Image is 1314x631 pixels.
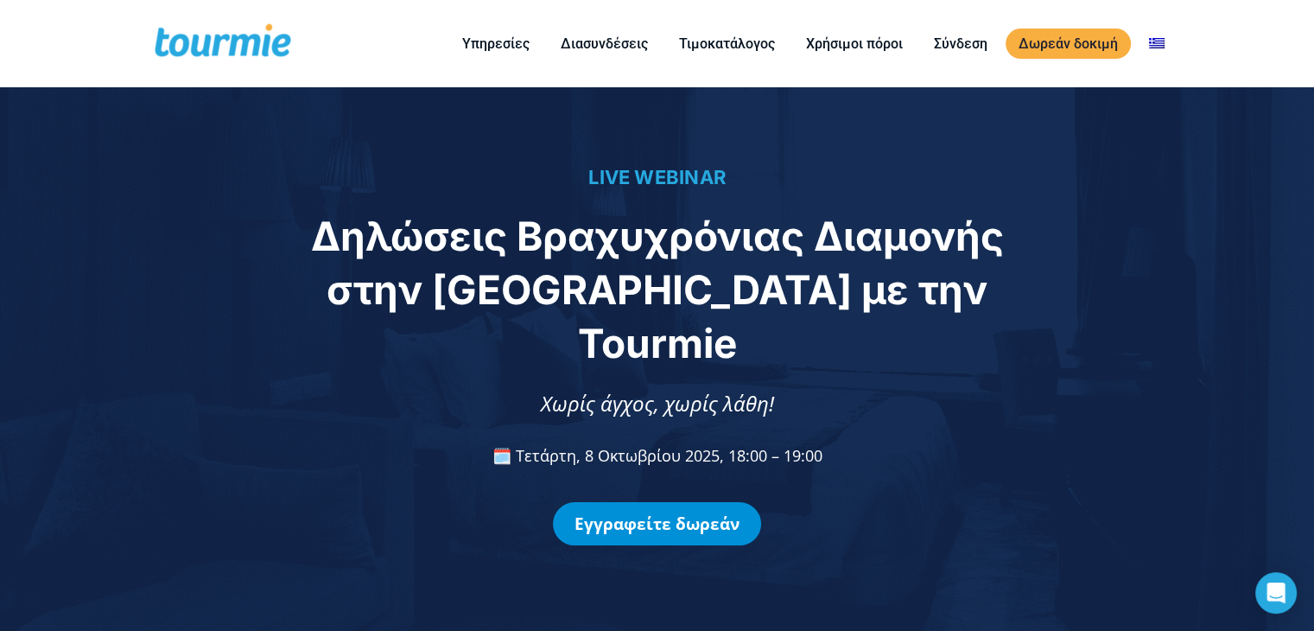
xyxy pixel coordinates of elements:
span: 🗓️ Τετάρτη, 8 Οκτωβρίου 2025, 18:00 – 19:00 [492,445,822,466]
span: LIVE WEBINAR [588,166,726,188]
a: Δωρεάν δοκιμή [1006,29,1131,59]
a: Τιμοκατάλογος [666,33,788,54]
a: Υπηρεσίες [449,33,543,54]
span: Τηλέφωνο [377,70,446,89]
span: Δηλώσεις Βραχυχρόνιας Διαμονής στην [GEOGRAPHIC_DATA] με την Tourmie [311,212,1004,367]
a: Εγγραφείτε δωρεάν [553,502,761,545]
a: Διασυνδέσεις [548,33,661,54]
a: Χρήσιμοι πόροι [793,33,916,54]
a: Σύνδεση [921,33,1000,54]
span: Χωρίς άγχος, χωρίς λάθη! [541,389,774,417]
div: Open Intercom Messenger [1255,572,1297,614]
